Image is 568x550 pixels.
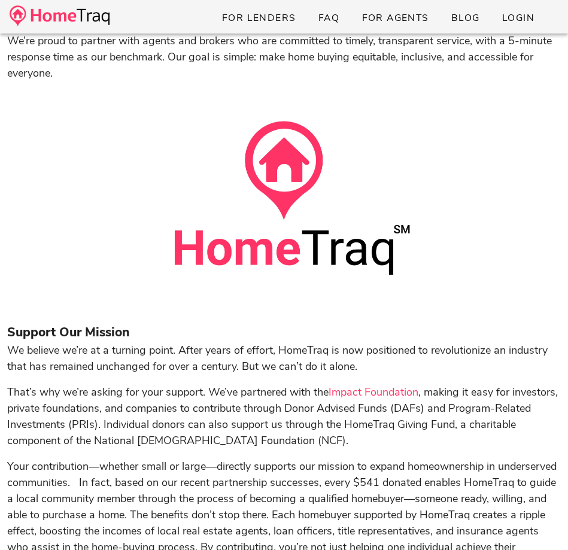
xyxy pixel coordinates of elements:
[451,11,480,25] span: Blog
[308,7,350,29] a: FAQ
[492,7,544,29] a: Login
[329,385,418,399] a: Impact Foundation
[212,7,306,29] a: For Lenders
[351,7,438,29] a: For Agents
[7,384,561,449] p: That’s why we’re asking for your support. We’ve partnered with the , making it easy for investors...
[318,11,340,25] span: FAQ
[7,33,561,81] p: We’re proud to partner with agents and brokers who are committed to timely, transparent service, ...
[7,342,561,375] p: We believe we’re at a turning point. After years of effort, HomeTraq is now positioned to revolut...
[10,5,110,26] img: desktop-logo.34a1112.png
[7,323,561,342] h3: Support Our Mission
[145,91,423,299] img: HomeTraqStackedLogo.jpg
[361,11,429,25] span: For Agents
[221,11,296,25] span: For Lenders
[502,11,534,25] span: Login
[441,7,490,29] a: Blog
[508,493,568,550] iframe: Chat Widget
